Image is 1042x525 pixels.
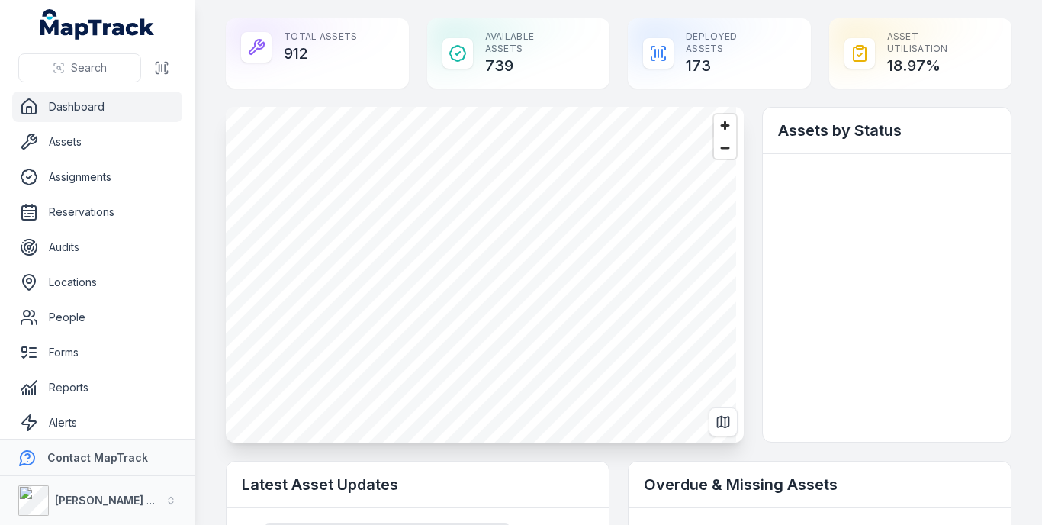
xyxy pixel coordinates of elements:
[226,107,736,443] canvas: Map
[40,9,155,40] a: MapTrack
[644,474,995,495] h2: Overdue & Missing Assets
[778,120,995,141] h2: Assets by Status
[12,232,182,262] a: Audits
[714,114,736,137] button: Zoom in
[12,372,182,403] a: Reports
[12,407,182,438] a: Alerts
[12,127,182,157] a: Assets
[55,494,178,507] strong: [PERSON_NAME] & Son
[12,337,182,368] a: Forms
[47,451,148,464] strong: Contact MapTrack
[18,53,141,82] button: Search
[12,162,182,192] a: Assignments
[12,302,182,333] a: People
[714,137,736,159] button: Zoom out
[242,474,593,495] h2: Latest Asset Updates
[12,267,182,298] a: Locations
[12,197,182,227] a: Reservations
[709,407,738,436] button: Switch to Map View
[71,60,107,76] span: Search
[12,92,182,122] a: Dashboard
